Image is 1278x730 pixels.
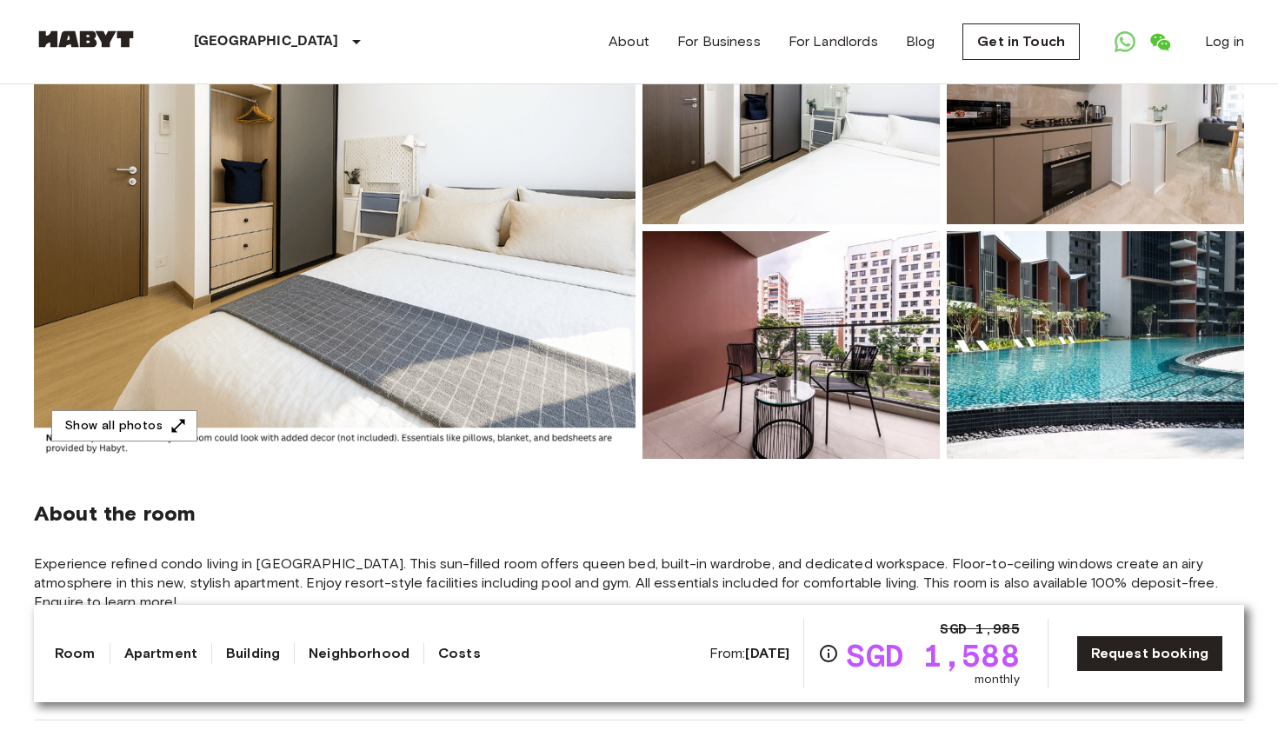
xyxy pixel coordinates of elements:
[846,640,1019,671] span: SGD 1,588
[789,31,878,52] a: For Landlords
[940,619,1019,640] span: SGD 1,985
[438,643,481,664] a: Costs
[677,31,761,52] a: For Business
[51,410,197,442] button: Show all photos
[34,30,138,48] img: Habyt
[34,501,1244,527] span: About the room
[975,671,1020,688] span: monthly
[1142,24,1177,59] a: Open WeChat
[34,554,1244,612] span: Experience refined condo living in [GEOGRAPHIC_DATA]. This sun-filled room offers queen bed, buil...
[1205,31,1244,52] a: Log in
[226,643,280,664] a: Building
[745,645,789,661] b: [DATE]
[947,231,1244,459] img: Picture of unit SG-01-100-001-003
[55,643,96,664] a: Room
[1108,24,1142,59] a: Open WhatsApp
[124,643,197,664] a: Apartment
[818,643,839,664] svg: Check cost overview for full price breakdown. Please note that discounts apply to new joiners onl...
[709,644,790,663] span: From:
[906,31,935,52] a: Blog
[962,23,1080,60] a: Get in Touch
[609,31,649,52] a: About
[194,31,339,52] p: [GEOGRAPHIC_DATA]
[309,643,409,664] a: Neighborhood
[642,231,940,459] img: Picture of unit SG-01-100-001-003
[1076,635,1223,672] a: Request booking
